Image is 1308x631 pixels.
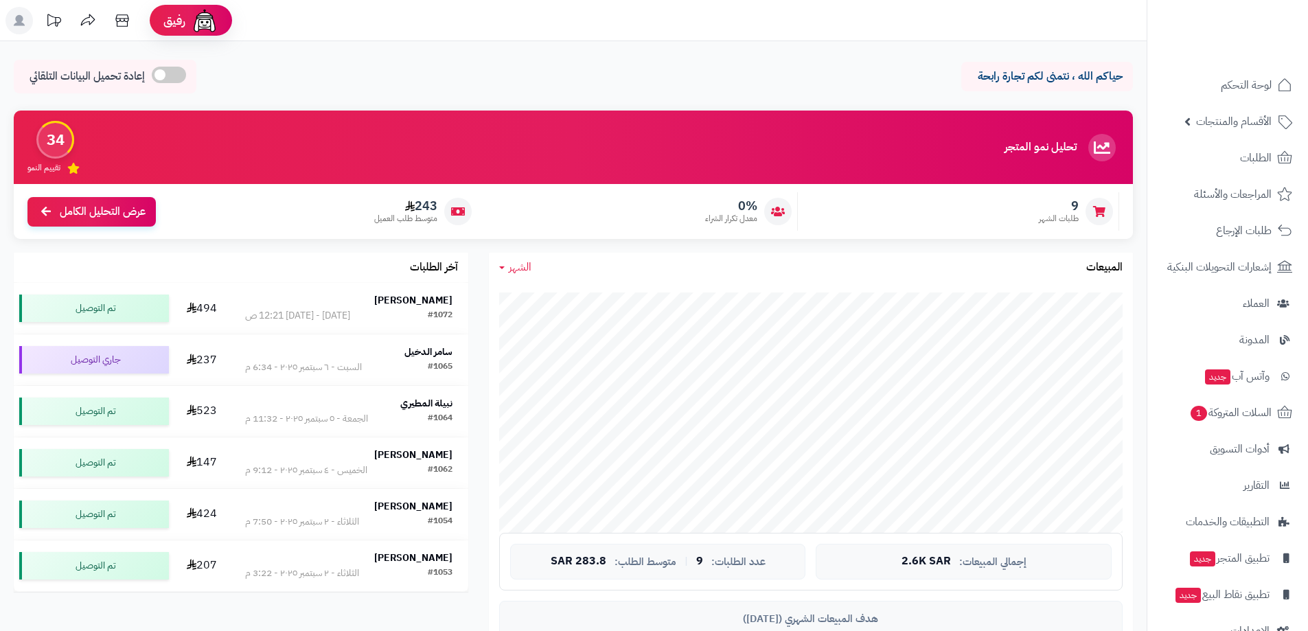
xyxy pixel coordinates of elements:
span: 283.8 SAR [551,555,606,568]
span: 1 [1191,406,1208,422]
div: #1064 [428,412,452,426]
span: طلبات الشهر [1039,213,1079,225]
span: لوحة التحكم [1221,76,1272,95]
span: 243 [374,198,437,214]
span: إشعارات التحويلات البنكية [1167,257,1272,277]
img: logo-2.png [1215,10,1295,39]
div: الثلاثاء - ٢ سبتمبر ٢٠٢٥ - 3:22 م [245,566,359,580]
div: الثلاثاء - ٢ سبتمبر ٢٠٢٥ - 7:50 م [245,515,359,529]
span: 0% [705,198,757,214]
span: الشهر [509,259,531,275]
div: #1053 [428,566,452,580]
span: متوسط الطلب: [615,556,676,568]
span: إجمالي المبيعات: [959,556,1026,568]
a: الطلبات [1156,141,1300,174]
a: تطبيق المتجرجديد [1156,542,1300,575]
span: تطبيق المتجر [1189,549,1270,568]
a: المدونة [1156,323,1300,356]
div: #1065 [428,360,452,374]
a: الشهر [499,260,531,275]
span: التقارير [1243,476,1270,495]
strong: [PERSON_NAME] [374,448,452,462]
span: 9 [696,555,703,568]
span: الأقسام والمنتجات [1196,112,1272,131]
div: [DATE] - [DATE] 12:21 ص [245,309,350,323]
td: 424 [174,489,229,540]
td: 494 [174,283,229,334]
strong: [PERSON_NAME] [374,293,452,308]
span: السلات المتروكة [1189,403,1272,422]
span: 2.6K SAR [902,555,951,568]
h3: تحليل نمو المتجر [1005,141,1077,154]
div: تم التوصيل [19,398,169,425]
span: تقييم النمو [27,162,60,174]
div: الجمعة - ٥ سبتمبر ٢٠٢٥ - 11:32 م [245,412,368,426]
strong: [PERSON_NAME] [374,551,452,565]
span: جديد [1190,551,1215,566]
td: 237 [174,334,229,385]
a: تحديثات المنصة [36,7,71,38]
a: تطبيق نقاط البيعجديد [1156,578,1300,611]
p: حياكم الله ، نتمنى لكم تجارة رابحة [972,69,1123,84]
div: تم التوصيل [19,295,169,322]
span: رفيق [163,12,185,29]
div: #1054 [428,515,452,529]
span: إعادة تحميل البيانات التلقائي [30,69,145,84]
div: #1072 [428,309,452,323]
span: 9 [1039,198,1079,214]
td: 523 [174,386,229,437]
span: التطبيقات والخدمات [1186,512,1270,531]
span: تطبيق نقاط البيع [1174,585,1270,604]
div: هدف المبيعات الشهري ([DATE]) [510,612,1112,626]
span: طلبات الإرجاع [1216,221,1272,240]
strong: [PERSON_NAME] [374,499,452,514]
a: التطبيقات والخدمات [1156,505,1300,538]
span: عرض التحليل الكامل [60,204,146,220]
strong: سامر الدخيل [404,345,452,359]
a: إشعارات التحويلات البنكية [1156,251,1300,284]
span: جديد [1205,369,1230,385]
span: الطلبات [1240,148,1272,168]
span: المدونة [1239,330,1270,349]
div: الخميس - ٤ سبتمبر ٢٠٢٥ - 9:12 م [245,463,367,477]
span: العملاء [1243,294,1270,313]
div: تم التوصيل [19,449,169,477]
a: طلبات الإرجاع [1156,214,1300,247]
span: عدد الطلبات: [711,556,766,568]
a: وآتس آبجديد [1156,360,1300,393]
h3: آخر الطلبات [410,262,458,274]
a: العملاء [1156,287,1300,320]
a: المراجعات والأسئلة [1156,178,1300,211]
div: تم التوصيل [19,552,169,580]
td: 207 [174,540,229,591]
div: السبت - ٦ سبتمبر ٢٠٢٥ - 6:34 م [245,360,362,374]
span: أدوات التسويق [1210,439,1270,459]
span: وآتس آب [1204,367,1270,386]
strong: نبيلة المطيري [400,396,452,411]
td: 147 [174,437,229,488]
div: جاري التوصيل [19,346,169,374]
img: ai-face.png [191,7,218,34]
a: التقارير [1156,469,1300,502]
span: | [685,556,688,566]
a: السلات المتروكة1 [1156,396,1300,429]
a: لوحة التحكم [1156,69,1300,102]
span: متوسط طلب العميل [374,213,437,225]
div: تم التوصيل [19,501,169,528]
span: المراجعات والأسئلة [1194,185,1272,204]
a: عرض التحليل الكامل [27,197,156,227]
span: معدل تكرار الشراء [705,213,757,225]
div: #1062 [428,463,452,477]
span: جديد [1175,588,1201,603]
a: أدوات التسويق [1156,433,1300,466]
h3: المبيعات [1086,262,1123,274]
